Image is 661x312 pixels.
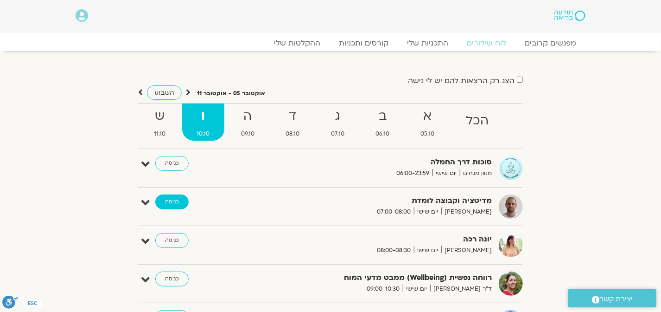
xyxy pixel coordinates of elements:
span: 08.10 [271,129,315,139]
a: מפגשים קרובים [515,39,585,48]
a: ב06.10 [361,104,405,141]
span: 06.10 [361,129,405,139]
a: ה09.10 [226,104,269,141]
a: כניסה [155,195,189,209]
span: 11.10 [139,129,180,139]
span: יצירת קשר [600,293,633,305]
span: [PERSON_NAME] [441,246,492,255]
a: ג07.10 [316,104,359,141]
span: 05.10 [406,129,450,139]
a: קורסים ותכניות [330,39,398,48]
span: 10.10 [182,129,225,139]
a: ד08.10 [271,104,315,141]
span: יום שישי [432,169,460,178]
span: 07:00-08:00 [374,207,414,217]
strong: ב [361,106,405,127]
span: יום שישי [414,207,441,217]
span: 06:00-23:59 [393,169,432,178]
a: ההקלטות שלי [265,39,330,48]
strong: ה [226,106,269,127]
a: כניסה [155,233,189,248]
span: 07.10 [316,129,359,139]
span: יום שישי [403,284,430,294]
strong: ג [316,106,359,127]
a: ו10.10 [182,104,225,141]
nav: Menu [76,39,585,48]
a: השבוע [147,85,182,100]
strong: הכל [451,110,504,131]
a: לוח שידורים [458,39,515,48]
strong: רווחה נפשית (Wellbeing) ממבט מדעי המוח [265,272,492,284]
a: כניסה [155,272,189,286]
label: הצג רק הרצאות להם יש לי גישה [408,77,515,85]
strong: ו [182,106,225,127]
span: ד"ר [PERSON_NAME] [430,284,492,294]
strong: יוגה רכה [265,233,492,246]
span: מגוון מנחים [460,169,492,178]
a: התכניות שלי [398,39,458,48]
span: 09.10 [226,129,269,139]
strong: מדיטציה וקבוצה לומדת [265,195,492,207]
a: יצירת קשר [568,289,656,307]
strong: א [406,106,450,127]
span: יום שישי [414,246,441,255]
strong: ד [271,106,315,127]
a: א05.10 [406,104,450,141]
a: כניסה [155,156,189,171]
span: 08:00-08:30 [374,246,414,255]
span: [PERSON_NAME] [441,207,492,217]
span: 09:00-10:30 [363,284,403,294]
a: הכל [451,104,504,141]
span: השבוע [154,88,174,97]
strong: ש [139,106,180,127]
strong: סוכות דרך החמלה [265,156,492,169]
a: ש11.10 [139,104,180,141]
p: אוקטובר 05 - אוקטובר 11 [197,89,265,98]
